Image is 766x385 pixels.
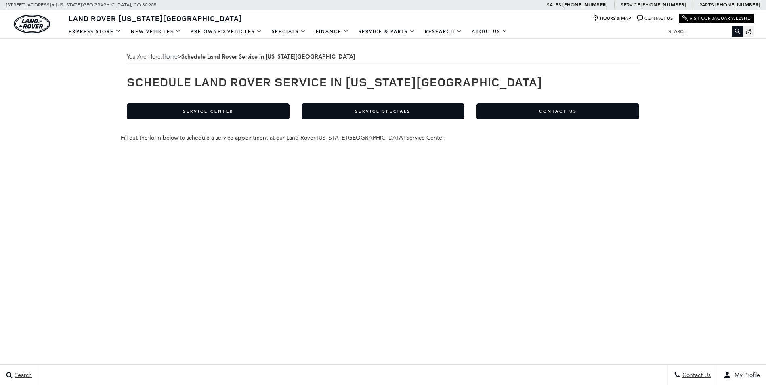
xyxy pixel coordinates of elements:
button: user-profile-menu [717,365,766,385]
a: EXPRESS STORE [64,25,126,39]
span: Parts [699,2,714,8]
a: Visit Our Jaguar Website [682,15,750,21]
a: Service Specials [302,103,464,119]
div: Fill out the form below to schedule a service appointment at our Land Rover [US_STATE][GEOGRAPHIC... [121,134,646,141]
span: My Profile [731,372,760,379]
span: Contact Us [680,372,711,379]
a: New Vehicles [126,25,186,39]
a: Service & Parts [354,25,420,39]
a: Home [162,53,178,60]
span: Sales [547,2,561,8]
a: Hours & Map [593,15,631,21]
a: About Us [467,25,512,39]
span: Land Rover [US_STATE][GEOGRAPHIC_DATA] [69,13,242,23]
a: Service Center [127,103,290,119]
span: Search [13,372,32,379]
span: Service [621,2,640,8]
input: Search [662,27,743,36]
a: Specials [267,25,311,39]
a: Land Rover [US_STATE][GEOGRAPHIC_DATA] [64,13,247,23]
strong: Schedule Land Rover Service in [US_STATE][GEOGRAPHIC_DATA] [181,53,355,61]
div: Breadcrumbs [127,51,640,63]
span: You Are Here: [127,51,640,63]
a: Pre-Owned Vehicles [186,25,267,39]
a: [STREET_ADDRESS] • [US_STATE][GEOGRAPHIC_DATA], CO 80905 [6,2,157,8]
a: [PHONE_NUMBER] [641,2,686,8]
h1: Schedule Land Rover Service in [US_STATE][GEOGRAPHIC_DATA] [127,75,640,88]
a: Contact Us [476,103,639,119]
span: > [162,53,355,60]
a: Contact Us [637,15,673,21]
a: [PHONE_NUMBER] [715,2,760,8]
nav: Main Navigation [64,25,512,39]
img: Land Rover [14,15,50,33]
a: Research [420,25,467,39]
a: [PHONE_NUMBER] [562,2,607,8]
a: Finance [311,25,354,39]
a: land-rover [14,15,50,33]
